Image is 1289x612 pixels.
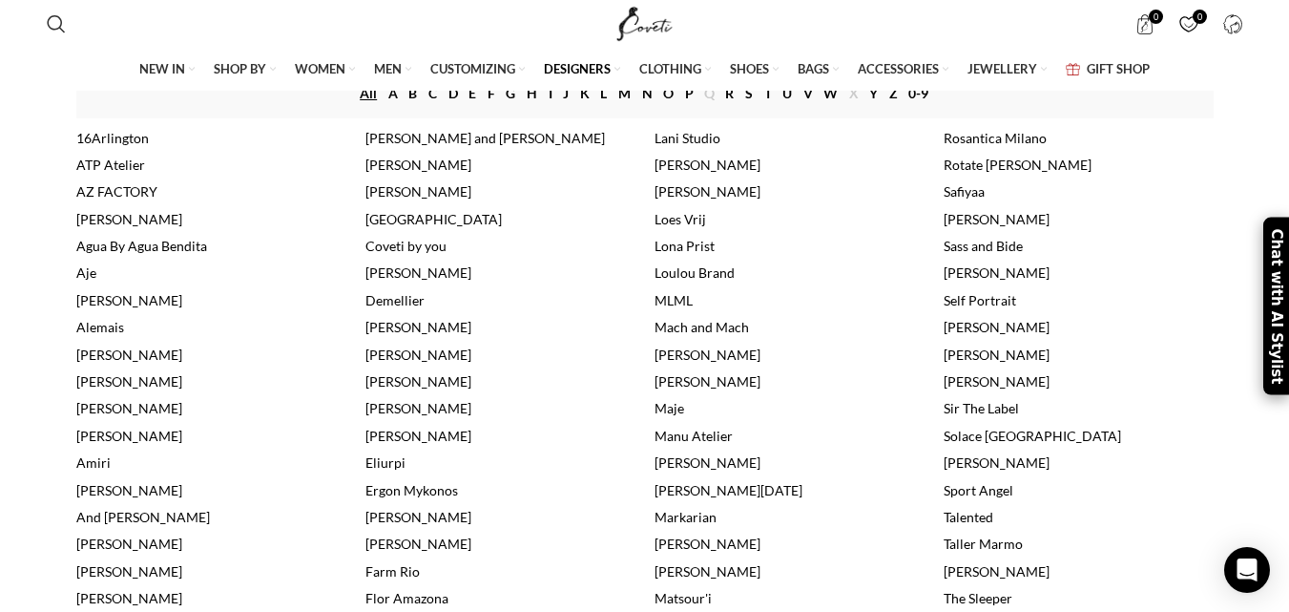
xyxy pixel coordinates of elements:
a: The Sleeper [944,590,1012,606]
a: SHOES [730,50,779,90]
img: GiftBag [1066,63,1080,75]
a: [PERSON_NAME] [76,482,182,498]
a: [PERSON_NAME][DATE] [655,482,802,498]
a: MEN [374,50,411,90]
a: [PERSON_NAME] [655,373,760,390]
a: [PERSON_NAME] [365,319,471,335]
a: Alemais [76,319,124,335]
div: Open Intercom Messenger [1224,547,1270,593]
a: Markarian [655,509,717,525]
span: JEWELLERY [967,60,1037,77]
span: CLOTHING [639,60,701,77]
span: CUSTOMIZING [430,60,515,77]
a: [PERSON_NAME] [76,373,182,390]
span: DESIGNERS [544,60,611,77]
span: 0 [1149,10,1163,24]
a: [PERSON_NAME] [76,400,182,416]
a: Flor Amazona [365,590,448,606]
a: [PERSON_NAME] [655,347,760,363]
a: [PERSON_NAME] [76,347,182,363]
span: SHOP BY [214,60,266,77]
a: Search [37,5,75,43]
a: Maje [655,400,684,416]
a: [PERSON_NAME] [944,347,1050,363]
a: Taller Marmo [944,536,1023,552]
a: [PERSON_NAME] [944,563,1050,580]
a: Manu Atelier [655,428,733,444]
a: JEWELLERY [967,50,1047,90]
a: CUSTOMIZING [430,50,525,90]
a: WOMEN [295,50,355,90]
span: NEW IN [139,60,185,77]
a: [PERSON_NAME] [365,347,471,363]
a: Sir The Label [944,400,1019,416]
a: Farm Rio [365,563,420,580]
span: SHOES [730,60,769,77]
a: Amiri [76,454,111,471]
a: [PERSON_NAME] [76,563,182,580]
a: [PERSON_NAME] [655,454,760,471]
a: [PERSON_NAME] [365,509,471,525]
span: ACCESSORIES [858,60,939,77]
a: [PERSON_NAME] [76,536,182,552]
a: [PERSON_NAME] [944,319,1050,335]
a: Matsour'i [655,590,712,606]
span: BAGS [798,60,829,77]
a: [PERSON_NAME] [365,536,471,552]
a: Mach and Mach [655,319,749,335]
div: My Wishlist [1169,5,1208,43]
a: NEW IN [139,50,195,90]
a: [PERSON_NAME] [76,590,182,606]
a: Eliurpi [365,454,405,471]
div: Main navigation [37,50,1252,90]
a: [PERSON_NAME] [365,400,471,416]
a: DESIGNERS [544,50,620,90]
a: ACCESSORIES [858,50,948,90]
a: [PERSON_NAME] [944,373,1050,390]
span: 0 [1193,10,1207,24]
a: [PERSON_NAME] [76,428,182,444]
a: SHOP BY [214,50,276,90]
span: GIFT SHOP [1087,60,1150,77]
a: [PERSON_NAME] [365,373,471,390]
a: CLOTHING [639,50,711,90]
a: BAGS [798,50,839,90]
a: Solace [GEOGRAPHIC_DATA] [944,428,1121,444]
a: GIFT SHOP [1066,50,1150,90]
a: Talented [944,509,993,525]
a: [PERSON_NAME] [365,428,471,444]
a: 0 [1169,5,1208,43]
a: [PERSON_NAME] [944,454,1050,471]
a: [PERSON_NAME] [655,536,760,552]
a: Ergon Mykonos [365,482,458,498]
a: 0 [1125,5,1164,43]
span: MEN [374,60,402,77]
span: WOMEN [295,60,345,77]
a: [PERSON_NAME] [655,563,760,580]
a: Sport Angel [944,482,1013,498]
a: And [PERSON_NAME] [76,509,210,525]
a: Site logo [613,14,676,31]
